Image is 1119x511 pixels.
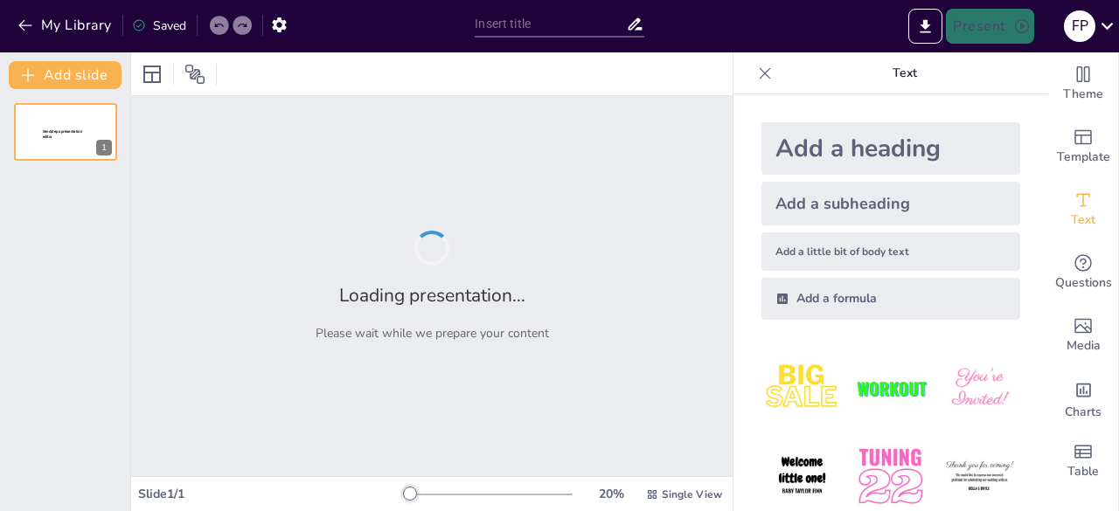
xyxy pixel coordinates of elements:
span: Charts [1065,403,1102,422]
div: Add images, graphics, shapes or video [1048,304,1118,367]
div: Slide 1 / 1 [138,486,405,502]
div: 1 [96,140,112,155]
span: Text [1071,211,1095,230]
span: Theme [1063,85,1103,104]
button: Export to PowerPoint [908,9,942,44]
span: Sendsteps presentation editor [43,129,82,139]
img: 3.jpeg [939,348,1020,429]
span: Template [1057,148,1110,167]
span: Single View [662,487,722,501]
div: 1 [14,103,117,161]
div: Layout [138,60,166,88]
button: Present [946,9,1033,44]
div: Saved [132,17,186,34]
div: Add a heading [761,122,1020,175]
span: Position [184,64,205,85]
span: Questions [1055,273,1112,293]
div: Add a little bit of body text [761,232,1020,271]
button: Add slide [9,61,122,89]
div: Add text boxes [1048,178,1118,241]
button: My Library [13,11,119,39]
span: Media [1067,336,1101,356]
img: 2.jpeg [850,348,931,429]
p: Text [779,52,1031,94]
button: F P [1064,9,1095,44]
div: 20 % [590,486,632,502]
span: Table [1067,462,1099,481]
div: Get real-time input from your audience [1048,241,1118,304]
div: Add a table [1048,430,1118,493]
div: Add charts and graphs [1048,367,1118,430]
div: Change the overall theme [1048,52,1118,115]
img: 1.jpeg [761,348,843,429]
div: F P [1064,10,1095,42]
div: Add ready made slides [1048,115,1118,178]
div: Add a subheading [761,182,1020,225]
h2: Loading presentation... [339,283,525,307]
div: Add a formula [761,278,1020,320]
p: Please wait while we prepare your content [316,325,549,342]
input: Insert title [475,11,625,37]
